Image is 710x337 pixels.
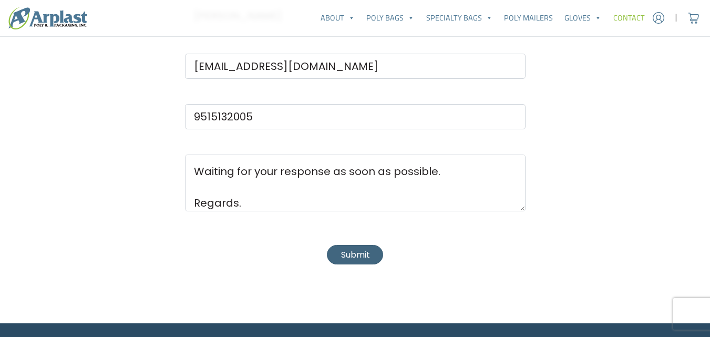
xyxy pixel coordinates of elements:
a: About [315,7,361,28]
img: logo [8,7,87,29]
a: Gloves [559,7,607,28]
a: Poly Mailers [498,7,559,28]
button: Submit [327,245,383,264]
input: Email [185,54,526,79]
a: Specialty Bags [420,7,498,28]
a: Contact [608,7,651,28]
span: | [675,12,677,24]
input: Phone [185,104,526,129]
a: Poly Bags [361,7,420,28]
